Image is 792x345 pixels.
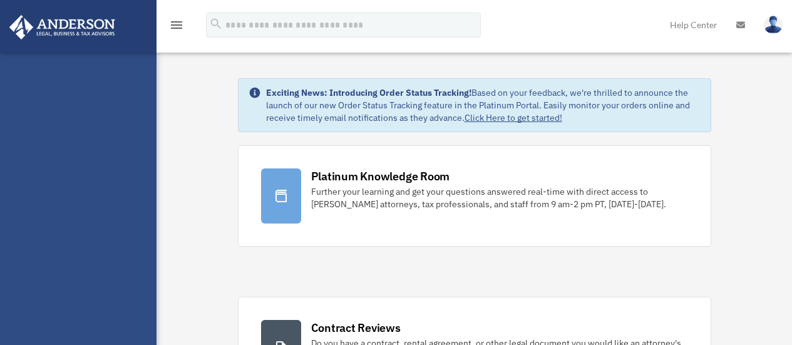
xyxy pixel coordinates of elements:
[311,320,401,336] div: Contract Reviews
[465,112,562,123] a: Click Here to get started!
[209,17,223,31] i: search
[764,16,783,34] img: User Pic
[311,185,688,210] div: Further your learning and get your questions answered real-time with direct access to [PERSON_NAM...
[266,86,701,124] div: Based on your feedback, we're thrilled to announce the launch of our new Order Status Tracking fe...
[266,87,471,98] strong: Exciting News: Introducing Order Status Tracking!
[6,15,119,39] img: Anderson Advisors Platinum Portal
[238,145,711,247] a: Platinum Knowledge Room Further your learning and get your questions answered real-time with dire...
[311,168,450,184] div: Platinum Knowledge Room
[169,18,184,33] i: menu
[169,22,184,33] a: menu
